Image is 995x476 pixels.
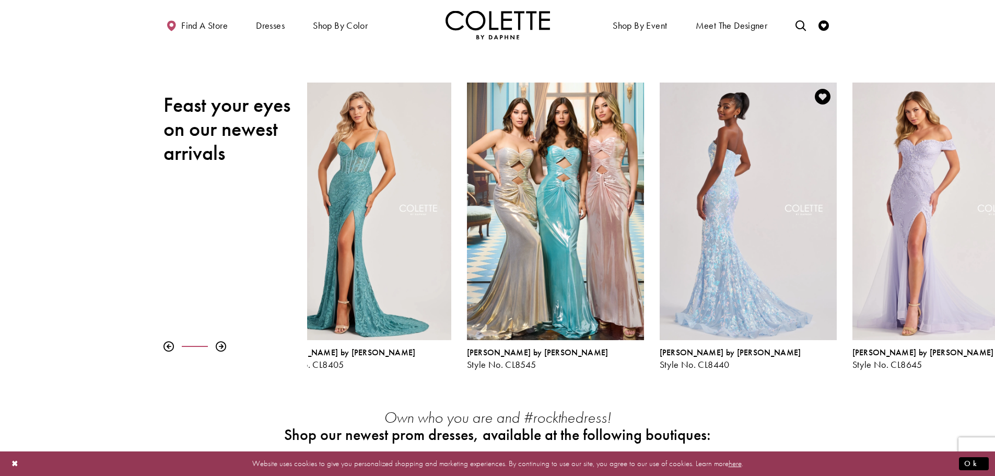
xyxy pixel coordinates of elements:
[276,426,720,444] h2: Shop our newest prom dresses, available at the following boutiques:
[467,348,644,370] div: Colette by Daphne Style No. CL8545
[696,20,768,31] span: Meet the designer
[274,347,416,358] span: [PERSON_NAME] by [PERSON_NAME]
[163,93,299,165] h2: Feast your eyes on our newest arrivals
[852,347,994,358] span: [PERSON_NAME] by [PERSON_NAME]
[660,347,801,358] span: [PERSON_NAME] by [PERSON_NAME]
[467,83,644,340] a: Visit Colette by Daphne Style No. CL8545 Page
[6,455,24,473] button: Close Dialog
[256,20,285,31] span: Dresses
[446,10,550,39] img: Colette by Daphne
[253,10,287,39] span: Dresses
[274,83,451,340] a: Visit Colette by Daphne Style No. CL8405 Page
[652,75,845,378] div: Colette by Daphne Style No. CL8440
[467,347,608,358] span: [PERSON_NAME] by [PERSON_NAME]
[384,408,611,427] em: Own who you are and #rockthedress!
[959,457,989,470] button: Submit Dialog
[693,10,770,39] a: Meet the designer
[181,20,228,31] span: Find a store
[660,348,837,370] div: Colette by Daphne Style No. CL8440
[852,358,922,370] span: Style No. CL8645
[467,358,536,370] span: Style No. CL8545
[274,358,344,370] span: Style No. CL8405
[274,348,451,370] div: Colette by Daphne Style No. CL8405
[610,10,670,39] span: Shop By Event
[313,20,368,31] span: Shop by color
[310,10,370,39] span: Shop by color
[660,358,730,370] span: Style No. CL8440
[459,75,652,378] div: Colette by Daphne Style No. CL8545
[793,10,809,39] a: Toggle search
[266,75,459,378] div: Colette by Daphne Style No. CL8405
[729,458,742,469] a: here
[660,83,837,340] a: Visit Colette by Daphne Style No. CL8440 Page
[816,10,832,39] a: Check Wishlist
[446,10,550,39] a: Visit Home Page
[812,86,834,108] a: Add to Wishlist
[613,20,667,31] span: Shop By Event
[163,10,230,39] a: Find a store
[75,457,920,471] p: Website uses cookies to give you personalized shopping and marketing experiences. By continuing t...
